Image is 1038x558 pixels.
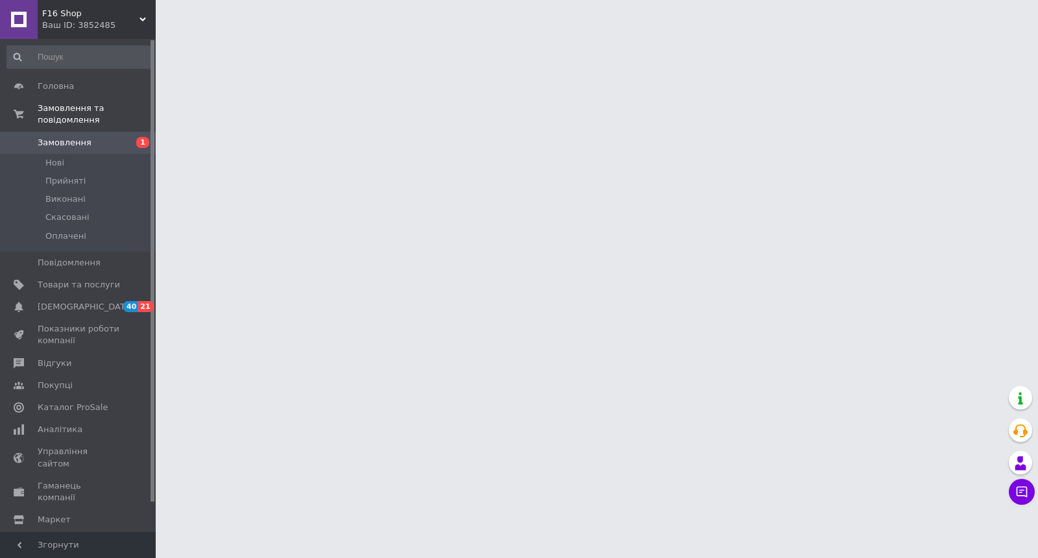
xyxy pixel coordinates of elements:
div: Ваш ID: 3852485 [42,19,156,31]
span: [DEMOGRAPHIC_DATA] [38,301,134,313]
span: 21 [138,301,153,312]
span: Відгуки [38,358,71,369]
span: Управління сайтом [38,446,120,469]
span: Головна [38,80,74,92]
span: Показники роботи компанії [38,323,120,346]
span: 1 [136,137,149,148]
span: Повідомлення [38,257,101,269]
span: Нові [45,157,64,169]
span: Замовлення [38,137,91,149]
span: Каталог ProSale [38,402,108,413]
button: Чат з покупцем [1009,479,1035,505]
span: Оплачені [45,230,86,242]
span: Товари та послуги [38,279,120,291]
span: Виконані [45,193,86,205]
span: F16 Shop [42,8,139,19]
span: Скасовані [45,212,90,223]
input: Пошук [6,45,153,69]
span: Прийняті [45,175,86,187]
span: 40 [123,301,138,312]
span: Замовлення та повідомлення [38,103,156,126]
span: Аналітика [38,424,82,435]
span: Покупці [38,380,73,391]
span: Гаманець компанії [38,480,120,503]
span: Маркет [38,514,71,526]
